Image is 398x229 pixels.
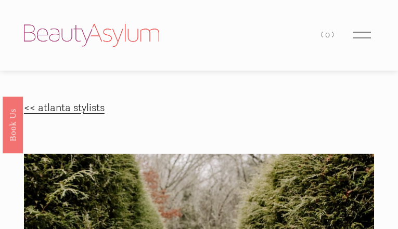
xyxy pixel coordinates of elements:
span: ) [332,30,336,39]
span: 0 [325,30,332,39]
a: << atlanta stylists [24,102,105,114]
img: Beauty Asylum | Bridal Hair &amp; Makeup Charlotte &amp; Atlanta [24,24,159,47]
a: Book Us [3,96,23,153]
a: 0 items in cart [321,28,336,42]
span: ( [321,30,325,39]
